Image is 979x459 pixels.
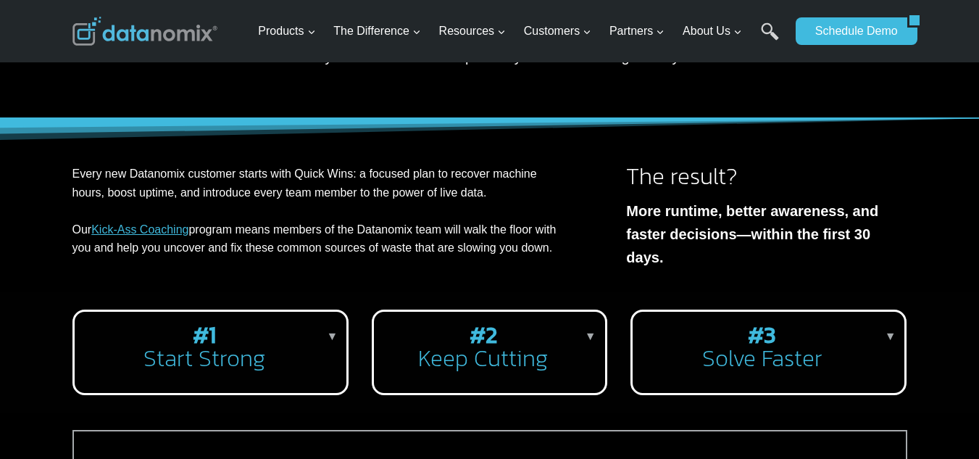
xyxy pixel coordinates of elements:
h2: Solve Faster [644,323,888,370]
span: Customers [524,22,591,41]
a: Schedule Demo [796,17,907,45]
p: ▼ [585,327,596,346]
a: Search [761,22,779,55]
span: Resources [439,22,506,41]
h2: Keep Cutting [386,323,587,370]
p: Every new Datanomix customer starts with Quick Wins: a focused plan to recover machine hours, boo... [72,165,569,257]
span: The Difference [333,22,421,41]
iframe: Popup CTA [7,202,240,452]
h2: The result? [626,165,907,188]
span: Last Name [326,1,372,14]
a: Terms [162,323,184,334]
span: About Us [683,22,742,41]
span: Partners [609,22,665,41]
strong: #3 [748,318,776,352]
span: Products [258,22,315,41]
span: State/Region [326,179,382,192]
img: Datanomix [72,17,217,46]
nav: Primary Navigation [252,8,788,55]
strong: More runtime, better awareness, and faster decisions—within the first 30 days. [626,203,878,265]
span: Phone number [326,60,391,73]
a: Privacy Policy [197,323,244,334]
p: ▼ [327,327,338,346]
p: ▼ [885,327,896,346]
strong: #2 [470,318,497,352]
